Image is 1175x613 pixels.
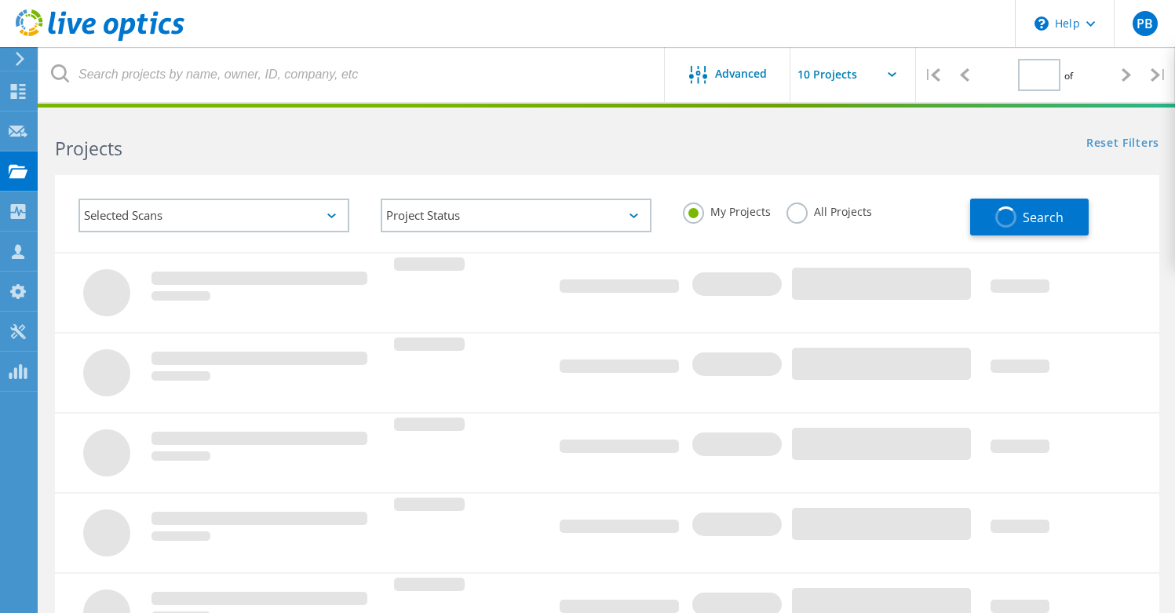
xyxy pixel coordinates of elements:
[1086,137,1159,151] a: Reset Filters
[39,47,666,102] input: Search projects by name, owner, ID, company, etc
[16,33,184,44] a: Live Optics Dashboard
[1137,17,1153,30] span: PB
[683,203,771,217] label: My Projects
[78,199,349,232] div: Selected Scans
[786,203,872,217] label: All Projects
[970,199,1089,235] button: Search
[1064,69,1073,82] span: of
[381,199,651,232] div: Project Status
[55,136,122,161] b: Projects
[1143,47,1175,103] div: |
[1035,16,1049,31] svg: \n
[1023,209,1064,226] span: Search
[916,47,948,103] div: |
[715,68,767,79] span: Advanced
